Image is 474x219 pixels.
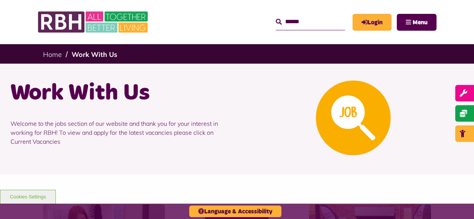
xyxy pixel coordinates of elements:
[413,19,428,25] span: Menu
[37,7,150,37] img: RBH
[353,14,392,31] a: MyRBH
[397,14,437,31] button: Navigation
[10,108,232,157] p: Welcome to the jobs section of our website and thank you for your interest in working for RBH! To...
[189,206,281,217] button: Language & Accessibility
[43,50,62,59] a: Home
[72,50,117,59] a: Work With Us
[10,79,232,108] h1: Work With Us
[440,185,474,219] iframe: Netcall Web Assistant for live chat
[316,80,391,155] img: Looking For A Job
